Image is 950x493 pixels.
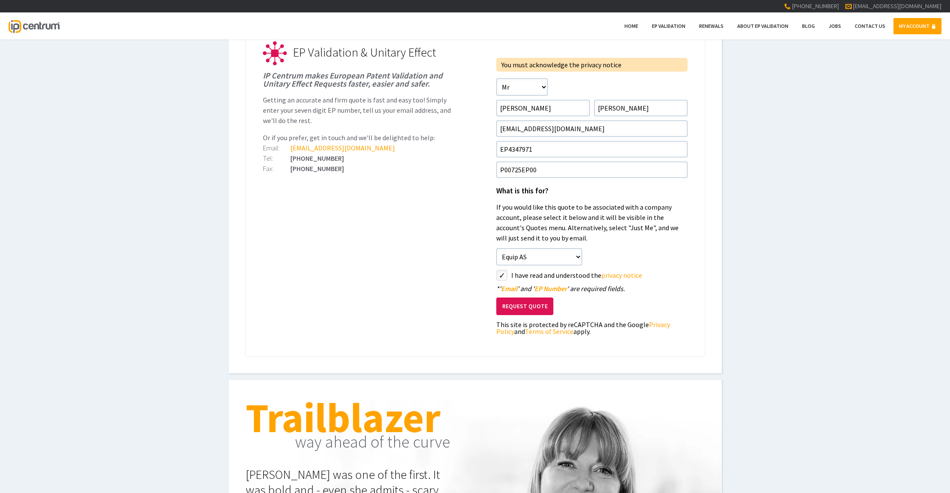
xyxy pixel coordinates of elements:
label: styled-checkbox [496,270,507,281]
a: Privacy Policy [496,320,670,336]
label: I have read and understood the [511,270,688,281]
span: EP Number [534,284,567,293]
a: privacy notice [601,271,642,280]
div: [PHONE_NUMBER] [263,165,454,172]
h1: IP Centrum makes European Patent Validation and Unitary Effect Requests faster, easier and safer. [263,72,454,88]
a: About EP Validation [732,18,794,34]
span: [PHONE_NUMBER] [792,2,839,10]
p: Or if you prefer, get in touch and we'll be delighted to help: [263,132,454,143]
div: [PHONE_NUMBER] [263,155,454,162]
input: Email [496,120,688,137]
a: Jobs [823,18,847,34]
div: This site is protected by reCAPTCHA and the Google and apply. [496,321,688,335]
a: IP Centrum [9,12,59,39]
span: EP Validation [652,23,685,29]
span: Email [501,284,517,293]
input: EP Number [496,141,688,157]
h1: What is this for? [496,187,688,195]
a: Renewals [694,18,729,34]
span: EP Validation & Unitary Effect [293,45,436,60]
div: You must acknowledge the privacy notice [498,60,686,70]
a: Home [619,18,644,34]
button: Request Quote [496,298,553,315]
span: Blog [802,23,815,29]
a: Blog [796,18,820,34]
a: [EMAIL_ADDRESS][DOMAIN_NAME] [853,2,941,10]
a: EP Validation [646,18,691,34]
p: Getting an accurate and firm quote is fast and easy too! Simply enter your seven digit EP number,... [263,95,454,126]
input: Surname [594,100,688,116]
a: Terms of Service [525,327,573,336]
span: Contact Us [855,23,885,29]
div: Fax: [263,165,290,172]
span: About EP Validation [737,23,788,29]
a: [EMAIL_ADDRESS][DOMAIN_NAME] [290,144,395,152]
input: Your Reference [496,162,688,178]
div: Tel: [263,155,290,162]
span: Renewals [699,23,724,29]
span: Jobs [829,23,841,29]
div: Email: [263,144,290,151]
a: Contact Us [849,18,891,34]
a: MY ACCOUNT [893,18,941,34]
p: If you would like this quote to be associated with a company account, please select it below and ... [496,202,688,243]
div: ' ' and ' ' are required fields. [496,285,688,292]
span: Home [624,23,638,29]
input: First Name [496,100,590,116]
